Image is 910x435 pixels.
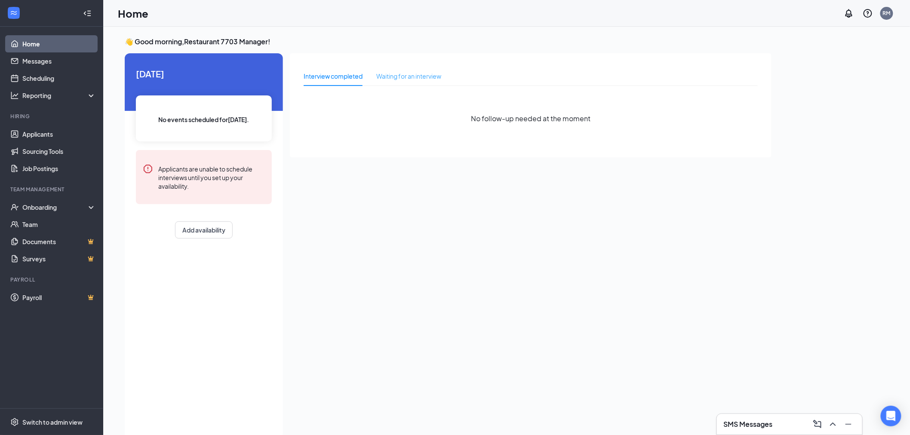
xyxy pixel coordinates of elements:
[143,164,153,174] svg: Error
[10,113,94,120] div: Hiring
[843,419,854,429] svg: Minimize
[22,126,96,143] a: Applicants
[811,417,824,431] button: ComposeMessage
[83,9,92,18] svg: Collapse
[22,203,89,211] div: Onboarding
[22,216,96,233] a: Team
[159,115,249,124] span: No events scheduled for [DATE] .
[844,8,854,18] svg: Notifications
[304,71,363,81] div: Interview completed
[22,233,96,250] a: DocumentsCrown
[22,143,96,160] a: Sourcing Tools
[883,9,891,17] div: RM
[826,417,840,431] button: ChevronUp
[158,164,265,190] div: Applicants are unable to schedule interviews until you set up your availability.
[842,417,855,431] button: Minimize
[136,67,272,80] span: [DATE]
[22,52,96,70] a: Messages
[471,113,590,124] span: No follow-up needed at the moment
[812,419,823,429] svg: ComposeMessage
[118,6,148,21] h1: Home
[828,419,838,429] svg: ChevronUp
[863,8,873,18] svg: QuestionInfo
[22,91,96,100] div: Reporting
[22,35,96,52] a: Home
[125,37,772,46] h3: 👋 Good morning, Restaurant 7703 Manager !
[376,71,441,81] div: Waiting for an interview
[22,70,96,87] a: Scheduling
[9,9,18,17] svg: WorkstreamLogo
[10,186,94,193] div: Team Management
[10,418,19,426] svg: Settings
[22,250,96,267] a: SurveysCrown
[881,406,901,426] div: Open Intercom Messenger
[22,160,96,177] a: Job Postings
[10,91,19,100] svg: Analysis
[10,276,94,283] div: Payroll
[175,221,233,239] button: Add availability
[22,418,83,426] div: Switch to admin view
[10,203,19,211] svg: UserCheck
[22,289,96,306] a: PayrollCrown
[724,420,773,429] h3: SMS Messages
